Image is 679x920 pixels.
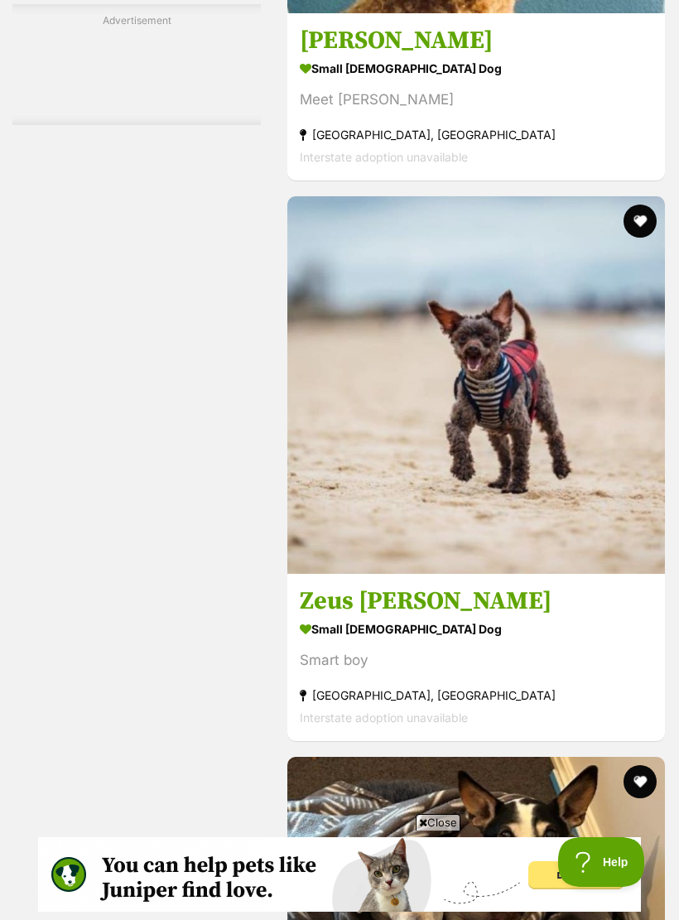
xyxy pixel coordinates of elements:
[624,205,657,238] button: favourite
[12,4,261,125] div: Advertisement
[300,684,653,706] strong: [GEOGRAPHIC_DATA], [GEOGRAPHIC_DATA]
[300,56,653,80] strong: small [DEMOGRAPHIC_DATA] Dog
[287,196,665,574] img: Zeus Rivero - Poodle Dog
[300,89,653,111] div: Meet [PERSON_NAME]
[287,573,665,741] a: Zeus [PERSON_NAME] small [DEMOGRAPHIC_DATA] Dog Smart boy [GEOGRAPHIC_DATA], [GEOGRAPHIC_DATA] In...
[416,814,460,831] span: Close
[300,585,653,617] h3: Zeus [PERSON_NAME]
[38,837,641,912] iframe: Advertisement
[300,150,468,164] span: Interstate adoption unavailable
[300,123,653,146] strong: [GEOGRAPHIC_DATA], [GEOGRAPHIC_DATA]
[300,25,653,56] h3: [PERSON_NAME]
[300,710,468,725] span: Interstate adoption unavailable
[287,12,665,181] a: [PERSON_NAME] small [DEMOGRAPHIC_DATA] Dog Meet [PERSON_NAME] [GEOGRAPHIC_DATA], [GEOGRAPHIC_DATA...
[624,765,657,798] button: favourite
[300,617,653,641] strong: small [DEMOGRAPHIC_DATA] Dog
[558,837,646,887] iframe: Help Scout Beacon - Open
[300,649,653,672] div: Smart boy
